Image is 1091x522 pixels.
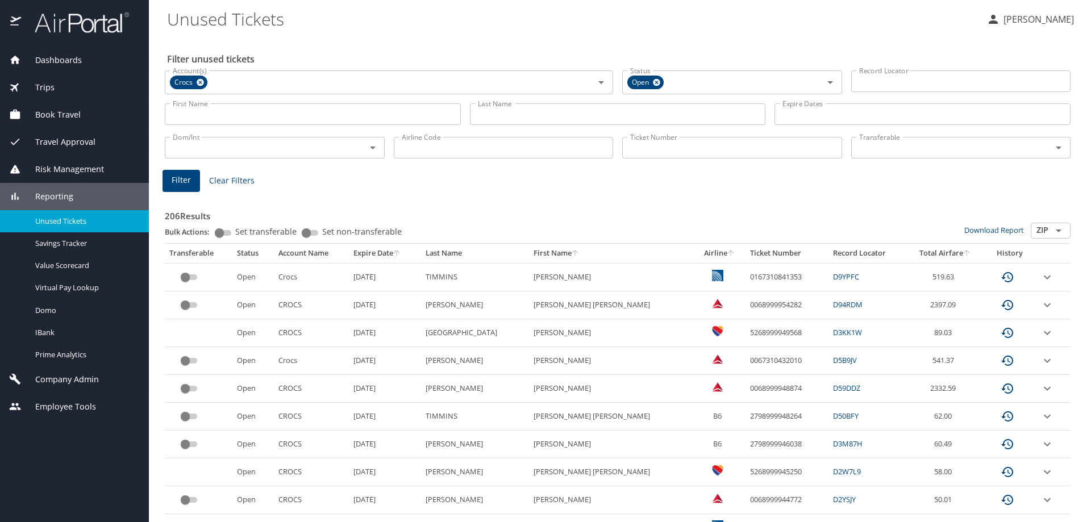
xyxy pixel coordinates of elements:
img: Delta Airlines [712,353,723,365]
span: Book Travel [21,108,81,121]
td: [DATE] [349,319,421,347]
td: CROCS [274,458,349,486]
span: IBank [35,327,135,338]
td: 541.37 [907,347,984,375]
button: expand row [1040,382,1054,395]
td: [DATE] [349,375,421,403]
button: sort [393,250,401,257]
td: 2798999946038 [746,431,828,458]
td: 0167310841353 [746,263,828,291]
div: Transferable [169,248,228,258]
button: Open [1051,140,1067,156]
th: Last Name [421,244,529,263]
th: Record Locator [828,244,907,263]
button: [PERSON_NAME] [982,9,1078,30]
td: 2397.09 [907,291,984,319]
a: D2W7L9 [833,466,861,477]
td: 50.01 [907,486,984,514]
button: Open [365,140,381,156]
a: D2YSJY [833,494,856,504]
a: D9YPFC [833,272,859,282]
img: Delta Airlines [712,492,723,504]
td: 519.63 [907,263,984,291]
th: Total Airfare [907,244,984,263]
span: Domo [35,305,135,316]
td: [PERSON_NAME] [421,458,529,486]
td: Open [232,263,273,291]
td: Open [232,291,273,319]
td: [DATE] [349,431,421,458]
td: 0068999944772 [746,486,828,514]
button: sort [572,250,580,257]
button: expand row [1040,465,1054,479]
button: Filter [163,170,200,192]
span: Employee Tools [21,400,96,413]
button: Open [822,74,838,90]
div: Open [627,76,664,89]
button: expand row [1040,437,1054,451]
td: CROCS [274,291,349,319]
button: sort [727,250,735,257]
span: Filter [172,173,191,187]
h2: Filter unused tickets [167,50,1073,68]
img: icon-airportal.png [10,11,22,34]
td: [DATE] [349,291,421,319]
td: [PERSON_NAME] [421,375,529,403]
h1: Unused Tickets [167,1,977,36]
img: Southwest Airlines [712,465,723,476]
td: [DATE] [349,263,421,291]
td: CROCS [274,431,349,458]
td: 89.03 [907,319,984,347]
td: CROCS [274,375,349,403]
td: 5268999945250 [746,458,828,486]
span: Trips [21,81,55,94]
td: [PERSON_NAME] [529,431,694,458]
td: Open [232,458,273,486]
td: Open [232,375,273,403]
td: Open [232,431,273,458]
th: Airline [694,244,745,263]
a: D50BFY [833,411,859,421]
td: Open [232,347,273,375]
td: TIMMINS [421,263,529,291]
td: 2332.59 [907,375,984,403]
span: Open [627,77,656,89]
div: Crocs [170,76,207,89]
button: expand row [1040,270,1054,284]
td: [PERSON_NAME] [529,486,694,514]
span: Risk Management [21,163,104,176]
button: expand row [1040,326,1054,340]
th: Expire Date [349,244,421,263]
span: B6 [713,439,722,449]
td: [PERSON_NAME] [PERSON_NAME] [529,403,694,431]
td: TIMMINS [421,403,529,431]
th: Ticket Number [746,244,828,263]
th: Account Name [274,244,349,263]
button: expand row [1040,493,1054,507]
h3: 206 Results [165,203,1071,223]
td: 60.49 [907,431,984,458]
button: expand row [1040,354,1054,368]
td: 0068999954282 [746,291,828,319]
a: D59DDZ [833,383,860,393]
p: [PERSON_NAME] [1000,12,1074,26]
span: Value Scorecard [35,260,135,271]
td: 2798999948264 [746,403,828,431]
span: Clear Filters [209,174,255,188]
td: [PERSON_NAME] [421,291,529,319]
td: [PERSON_NAME] [529,347,694,375]
td: 0068999948874 [746,375,828,403]
td: [PERSON_NAME] [529,375,694,403]
td: Crocs [274,347,349,375]
td: 5268999949568 [746,319,828,347]
td: 62.00 [907,403,984,431]
td: CROCS [274,403,349,431]
img: airportal-logo.png [22,11,129,34]
td: [DATE] [349,458,421,486]
td: [GEOGRAPHIC_DATA] [421,319,529,347]
span: Virtual Pay Lookup [35,282,135,293]
a: D3KK1W [833,327,862,337]
img: Southwest Airlines [712,325,723,337]
td: [PERSON_NAME] [529,263,694,291]
th: History [984,244,1036,263]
